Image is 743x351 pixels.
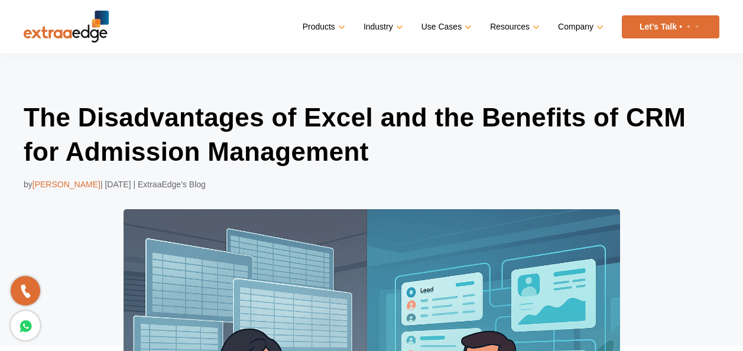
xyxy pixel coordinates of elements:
[421,18,469,35] a: Use Cases
[364,18,401,35] a: Industry
[303,18,343,35] a: Products
[622,15,719,38] a: Let’s Talk
[558,18,601,35] a: Company
[24,177,719,191] div: by | [DATE] | ExtraaEdge’s Blog
[33,180,100,189] span: [PERSON_NAME]
[490,18,537,35] a: Resources
[24,100,719,168] h1: The Disadvantages of Excel and the Benefits of CRM for Admission Management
